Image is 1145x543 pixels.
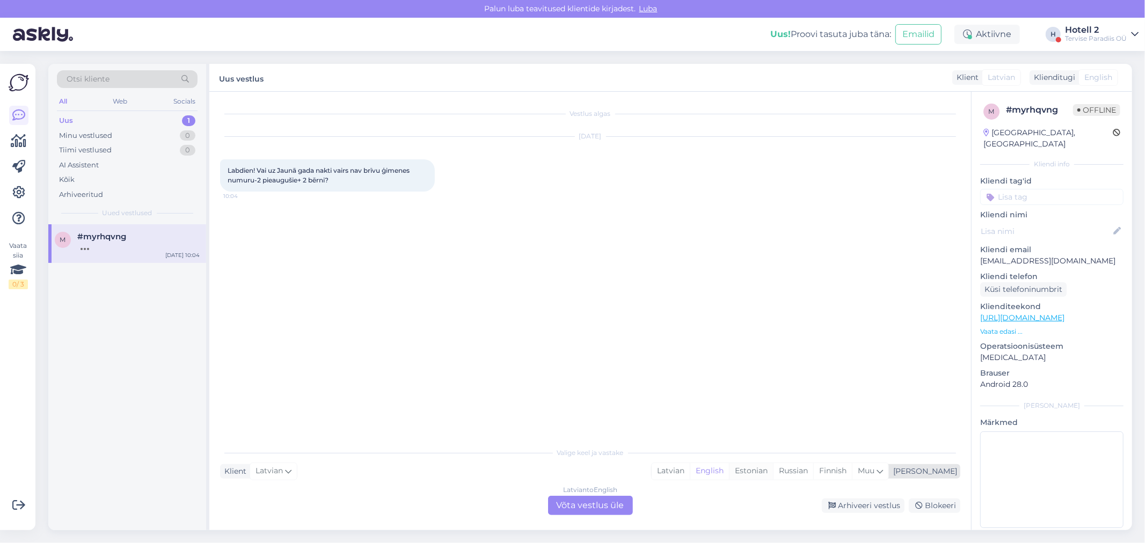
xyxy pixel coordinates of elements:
div: [PERSON_NAME] [980,401,1124,410]
div: Web [111,94,130,108]
div: Tiimi vestlused [59,145,112,156]
p: [MEDICAL_DATA] [980,352,1124,363]
div: Latvian to English [563,485,617,495]
p: Klienditeekond [980,301,1124,312]
div: Finnish [813,463,852,479]
div: Socials [171,94,198,108]
div: [PERSON_NAME] [889,466,957,477]
div: Küsi telefoninumbrit [980,282,1067,297]
div: Proovi tasuta juba täna: [770,28,891,41]
div: Minu vestlused [59,130,112,141]
input: Lisa nimi [981,225,1111,237]
span: m [989,107,995,115]
span: Labdien! Vai uz Jaunā gada nakti vairs nav brīvu ģimenes numuru-2 pieaugušie+ 2 bērni? [228,166,411,184]
div: # myrhqvng [1006,104,1073,116]
p: Brauser [980,368,1124,379]
button: Emailid [895,24,942,45]
p: Vaata edasi ... [980,327,1124,336]
p: Android 28.0 [980,379,1124,390]
div: Uus [59,115,73,126]
div: 0 / 3 [9,280,28,289]
span: Offline [1073,104,1120,116]
div: 0 [180,130,195,141]
div: [DATE] [220,131,960,141]
div: Arhiveeritud [59,189,103,200]
span: Latvian [256,465,283,477]
p: Märkmed [980,417,1124,428]
div: Hotell 2 [1065,26,1127,34]
a: [URL][DOMAIN_NAME] [980,313,1064,322]
span: Luba [636,4,661,13]
div: [GEOGRAPHIC_DATA], [GEOGRAPHIC_DATA] [983,127,1113,150]
div: Blokeeri [909,498,960,513]
div: Latvian [652,463,690,479]
div: Arhiveeri vestlus [822,498,905,513]
p: Kliendi nimi [980,209,1124,221]
span: 10:04 [223,192,264,200]
input: Lisa tag [980,189,1124,205]
div: Kõik [59,174,75,185]
div: 1 [182,115,195,126]
span: English [1084,72,1112,83]
div: [DATE] 10:04 [165,251,200,259]
span: #myrhqvng [77,232,126,241]
div: Klienditugi [1030,72,1075,83]
a: Hotell 2Tervise Paradiis OÜ [1065,26,1139,43]
div: English [690,463,729,479]
div: Estonian [729,463,773,479]
div: Kliendi info [980,159,1124,169]
div: All [57,94,69,108]
p: [EMAIL_ADDRESS][DOMAIN_NAME] [980,255,1124,267]
p: Kliendi telefon [980,271,1124,282]
div: Aktiivne [954,25,1020,44]
span: Latvian [988,72,1015,83]
span: Otsi kliente [67,74,110,85]
div: Võta vestlus üle [548,496,633,515]
label: Uus vestlus [219,70,264,85]
p: Kliendi email [980,244,1124,255]
span: Muu [858,466,874,475]
div: 0 [180,145,195,156]
div: Valige keel ja vastake [220,448,960,458]
p: Operatsioonisüsteem [980,341,1124,352]
div: AI Assistent [59,160,99,171]
div: Vestlus algas [220,109,960,119]
div: Russian [773,463,813,479]
b: Uus! [770,29,791,39]
div: Klient [952,72,979,83]
div: Vaata siia [9,241,28,289]
p: Kliendi tag'id [980,175,1124,187]
div: Klient [220,466,246,477]
span: Uued vestlused [103,208,152,218]
img: Askly Logo [9,72,29,93]
div: H [1046,27,1061,42]
div: Tervise Paradiis OÜ [1065,34,1127,43]
span: m [60,236,66,244]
